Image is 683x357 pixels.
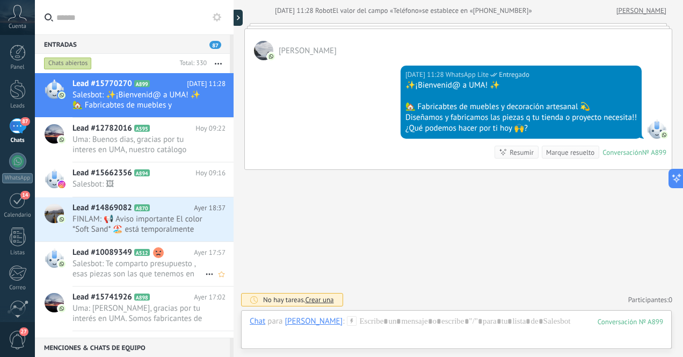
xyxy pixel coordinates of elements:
[20,191,30,199] span: 14
[58,136,66,144] img: com.amocrm.amocrmwa.svg
[187,78,226,89] span: [DATE] 11:28
[72,337,132,347] span: Lead #15734050
[58,305,66,312] img: com.amocrm.amocrmwa.svg
[72,168,132,178] span: Lead #15662356
[72,247,132,258] span: Lead #10089349
[72,179,205,189] span: Salesbot: 🖼
[660,131,668,139] img: com.amocrm.amocrmwa.svg
[35,242,234,286] a: Lead #10089349 A512 Ayer 17:57 Salesbot: Te comparto presupuesto , esas piezas son las que tenemo...
[405,123,637,134] div: ¿Qué podemos hacer por ti hoy 🙌?
[72,292,132,303] span: Lead #15741926
[134,204,150,211] span: A870
[275,5,315,16] div: [DATE] 11:28
[35,73,234,117] a: Lead #15770270 A899 [DATE] 11:28 Salesbot: ✨¡Bienvenid@ a UMA! ✨ 🏡 Fabricabtes de muebles y decor...
[332,5,422,16] span: El valor del campo «Teléfono»
[2,212,33,219] div: Calendario
[72,134,205,155] span: Uma: Buenos dias, gracias por tu interes en UMA, nuestro catálogo refleja principalmente el stock...
[35,118,234,162] a: Lead #12782016 A595 Hoy 09:22 Uma: Buenos dias, gracias por tu interes en UMA, nuestro catálogo r...
[405,80,637,91] div: ✨¡Bienvenid@ a UMA! ✨
[9,23,26,30] span: Cuenta
[72,203,132,213] span: Lead #14869082
[669,295,672,304] span: 0
[405,102,637,112] div: 🏡 Fabricabtes de muebles y decoración artesanal 💫
[134,80,150,87] span: A899
[2,103,33,110] div: Leads
[598,317,663,326] div: 899
[35,197,234,241] a: Lead #14869082 A870 Ayer 18:37 FINLAM: 📢 Aviso importante El color *Soft Sand* 🏖️ está temporalme...
[647,119,666,139] span: WhatsApp Lite
[19,327,28,336] span: 27
[267,53,275,60] img: com.amocrm.amocrmwa.svg
[194,247,226,258] span: Ayer 17:57
[209,41,221,49] span: 87
[35,34,230,54] div: Entradas
[35,338,230,357] div: Menciones & Chats de equipo
[72,123,132,134] span: Lead #12782016
[267,316,282,327] span: para
[642,148,666,157] div: № A899
[546,147,594,158] div: Marque resuelto
[72,214,205,234] span: FINLAM: 📢 Aviso importante El color *Soft Sand* 🏖️ está temporalmente agotado, pero muy pronto vo...
[194,292,226,303] span: Ayer 17:02
[2,249,33,256] div: Listas
[58,216,66,223] img: com.amocrm.amocrmwa.svg
[628,295,672,304] a: Participantes:0
[446,69,489,80] span: WhatsApp Lite
[194,203,226,213] span: Ayer 18:37
[305,295,333,304] span: Crear una
[315,6,332,15] span: Robot
[405,112,637,123] div: Diseñamos y fabricamos las piezas q tu tienda o proyecto necesita!!
[207,54,230,73] button: Más
[58,181,66,188] img: instagram.svg
[134,249,150,256] span: A512
[195,123,226,134] span: Hoy 09:22
[72,90,205,110] span: Salesbot: ✨¡Bienvenid@ a UMA! ✨ 🏡 Fabricabtes de muebles y decoración artesanal 💫 Diseñamos y fab...
[602,148,642,157] div: Conversación
[285,316,343,326] div: Carlos De Leon
[134,294,150,301] span: A898
[44,57,92,70] div: Chats abiertos
[58,91,66,99] img: com.amocrm.amocrmwa.svg
[343,316,344,327] span: :
[20,117,30,126] span: 87
[405,69,446,80] div: [DATE] 11:28
[232,10,243,26] div: Mostrar
[2,284,33,291] div: Correo
[263,295,334,304] div: No hay tareas.
[72,303,205,324] span: Uma: [PERSON_NAME], gracias por tu interés en UMA. Somos fabricantes de mobiliario boutique artes...
[2,137,33,144] div: Chats
[254,41,273,60] span: Carlos De Leon
[510,147,534,158] div: Resumir
[72,259,205,279] span: Salesbot: Te comparto presupuesto , esas piezas son las que tenemos en stock. En un par de semana...
[2,173,33,183] div: WhatsApp
[35,162,234,197] a: Lead #15662356 A894 Hoy 09:16 Salesbot: 🖼
[2,64,33,71] div: Panel
[72,78,132,89] span: Lead #15770270
[499,69,529,80] span: Entregado
[35,287,234,331] a: Lead #15741926 A898 Ayer 17:02 Uma: [PERSON_NAME], gracias por tu interés en UMA. Somos fabricant...
[134,169,150,176] span: A894
[134,125,150,132] span: A595
[616,5,666,16] a: [PERSON_NAME]
[279,46,337,56] span: Carlos De Leon
[58,260,66,268] img: com.amocrm.amocrmwa.svg
[422,5,532,16] span: se establece en «[PHONE_NUMBER]»
[175,58,207,69] div: Total: 330
[195,337,226,347] span: Hoy 16:02
[195,168,226,178] span: Hoy 09:16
